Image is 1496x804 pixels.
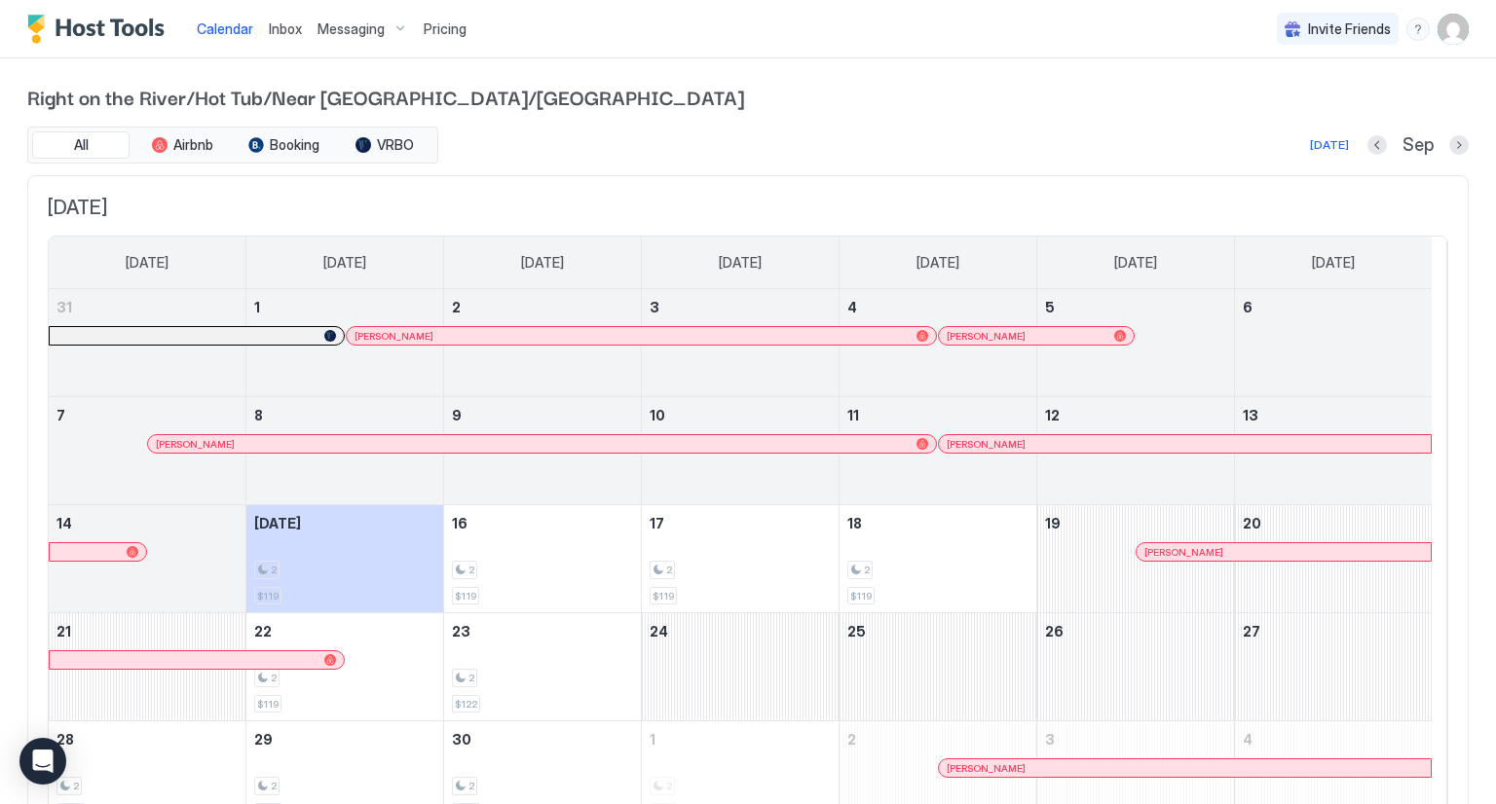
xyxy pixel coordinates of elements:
[246,721,443,757] a: September 29, 2025
[1045,407,1060,423] span: 12
[1036,397,1234,505] td: September 12, 2025
[1036,505,1234,613] td: September 19, 2025
[1438,14,1469,45] div: User profile
[246,397,443,433] a: September 8, 2025
[468,780,474,792] span: 2
[897,237,979,289] a: Thursday
[1234,613,1432,721] td: September 27, 2025
[269,18,302,39] a: Inbox
[1234,397,1432,505] td: September 13, 2025
[156,438,235,451] span: [PERSON_NAME]
[1243,731,1253,748] span: 4
[73,780,79,792] span: 2
[318,20,385,38] span: Messaging
[355,330,433,343] span: [PERSON_NAME]
[444,721,641,757] a: September 30, 2025
[452,515,467,531] span: 16
[840,505,1036,541] a: September 18, 2025
[19,738,66,785] div: Open Intercom Messenger
[1045,299,1055,315] span: 5
[1449,135,1469,155] button: Next month
[452,299,461,315] span: 2
[1036,613,1234,721] td: September 26, 2025
[699,237,781,289] a: Wednesday
[254,515,301,531] span: [DATE]
[27,15,173,44] div: Host Tools Logo
[468,564,474,576] span: 2
[947,762,1423,775] div: [PERSON_NAME]
[455,698,477,711] span: $122
[1235,505,1432,541] a: September 20, 2025
[1312,254,1355,272] span: [DATE]
[246,613,443,649] a: September 22, 2025
[246,397,444,505] td: September 8, 2025
[642,289,839,325] a: September 3, 2025
[1243,407,1258,423] span: 13
[1037,289,1234,325] a: September 5, 2025
[839,289,1036,397] td: September 4, 2025
[947,330,1026,343] span: [PERSON_NAME]
[1037,397,1234,433] a: September 12, 2025
[49,289,246,397] td: August 31, 2025
[1243,299,1253,315] span: 6
[847,623,866,640] span: 25
[235,131,332,159] button: Booking
[521,254,564,272] span: [DATE]
[49,397,245,433] a: September 7, 2025
[1243,515,1261,531] span: 20
[916,254,959,272] span: [DATE]
[106,237,188,289] a: Sunday
[246,289,443,325] a: September 1, 2025
[1095,237,1177,289] a: Friday
[257,590,279,603] span: $119
[1037,613,1234,649] a: September 26, 2025
[840,721,1036,757] a: October 2, 2025
[444,613,642,721] td: September 23, 2025
[49,505,245,541] a: September 14, 2025
[246,505,444,613] td: September 15, 2025
[173,136,213,154] span: Airbnb
[323,254,366,272] span: [DATE]
[424,20,467,38] span: Pricing
[850,590,872,603] span: $119
[126,254,168,272] span: [DATE]
[1045,623,1064,640] span: 26
[444,397,642,505] td: September 9, 2025
[947,762,1026,775] span: [PERSON_NAME]
[32,131,130,159] button: All
[719,254,762,272] span: [DATE]
[49,289,245,325] a: August 31, 2025
[444,505,641,541] a: September 16, 2025
[56,731,74,748] span: 28
[1243,623,1260,640] span: 27
[197,20,253,37] span: Calendar
[246,289,444,397] td: September 1, 2025
[847,407,859,423] span: 11
[847,731,856,748] span: 2
[840,397,1036,433] a: September 11, 2025
[48,196,1448,220] span: [DATE]
[444,613,641,649] a: September 23, 2025
[452,623,470,640] span: 23
[49,505,246,613] td: September 14, 2025
[355,330,929,343] div: [PERSON_NAME]
[197,18,253,39] a: Calendar
[642,721,839,757] a: October 1, 2025
[1367,135,1387,155] button: Previous month
[642,505,839,541] a: September 17, 2025
[1235,397,1432,433] a: September 13, 2025
[650,299,659,315] span: 3
[254,731,273,748] span: 29
[947,330,1126,343] div: [PERSON_NAME]
[56,515,72,531] span: 14
[1037,721,1234,757] a: October 3, 2025
[74,136,89,154] span: All
[864,564,870,576] span: 2
[650,407,665,423] span: 10
[468,672,474,684] span: 2
[452,731,471,748] span: 30
[257,698,279,711] span: $119
[246,505,443,541] a: September 15, 2025
[1234,289,1432,397] td: September 6, 2025
[650,731,655,748] span: 1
